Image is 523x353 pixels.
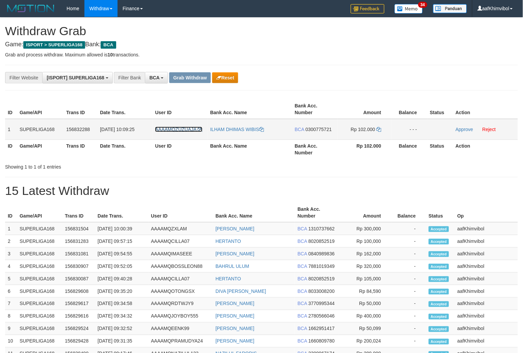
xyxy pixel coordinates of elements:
td: aafKhimvibol [455,335,518,348]
td: - [391,260,426,273]
td: 5 [5,273,17,285]
td: 4 [5,260,17,273]
span: Rp 102.000 [351,127,375,132]
span: Copy 7881019349 to clipboard [308,263,335,269]
h4: Game: Bank: [5,41,518,48]
span: Accepted [429,326,449,332]
td: Rp 162,000 [339,248,391,260]
span: Accepted [429,339,449,345]
td: SUPERLIGA168 [17,310,62,323]
span: BCA [298,326,307,331]
td: SUPERLIGA168 [17,323,62,335]
td: [DATE] 09:40:28 [95,273,148,285]
td: SUPERLIGA168 [17,285,62,298]
th: Bank Acc. Number [295,203,339,222]
span: Accepted [429,226,449,232]
a: [PERSON_NAME] [216,338,254,344]
td: [DATE] 09:34:58 [95,298,148,310]
span: Copy 1662951417 to clipboard [308,326,335,331]
a: [PERSON_NAME] [216,226,254,231]
td: [DATE] 09:52:05 [95,260,148,273]
td: 8 [5,310,17,323]
td: 9 [5,323,17,335]
span: BCA [298,301,307,306]
span: Accepted [429,251,449,257]
td: - [391,273,426,285]
strong: 10 [107,52,113,57]
td: Rp 50,000 [339,298,391,310]
th: Balance [392,140,427,159]
img: Feedback.jpg [351,4,384,14]
th: Game/API [17,140,64,159]
span: BCA [298,263,307,269]
th: Status [427,140,453,159]
td: 156829608 [62,285,95,298]
img: Button%20Memo.svg [395,4,423,14]
span: Copy 8020852519 to clipboard [308,238,335,244]
td: - [391,285,426,298]
td: Rp 300,000 [339,222,391,235]
td: [DATE] 09:32:52 [95,323,148,335]
div: Filter Website [5,72,42,83]
img: panduan.png [433,4,467,13]
td: Rp 200,024 [339,335,391,348]
th: Bank Acc. Name [207,100,292,119]
td: [DATE] 09:35:20 [95,285,148,298]
td: aafKhimvibol [455,260,518,273]
td: aafKhimvibol [455,310,518,323]
a: BAHRUL ULUM [216,263,249,269]
span: [ISPORT] SUPERLIGA168 [47,75,104,80]
div: Showing 1 to 1 of 1 entries [5,161,213,170]
span: Copy 2780566046 to clipboard [308,313,335,319]
a: Approve [456,127,473,132]
span: ISPORT > SUPERLIGA168 [23,41,85,49]
a: [PERSON_NAME] [216,251,254,256]
th: ID [5,203,17,222]
th: Trans ID [64,140,97,159]
th: Trans ID [62,203,95,222]
td: SUPERLIGA168 [17,298,62,310]
th: Amount [339,203,391,222]
th: Status [426,203,455,222]
td: Rp 105,000 [339,273,391,285]
span: Copy 8020852519 to clipboard [308,276,335,281]
td: 1 [5,119,17,140]
td: Rp 50,099 [339,323,391,335]
span: BCA [298,238,307,244]
span: BCA [298,226,307,231]
td: - [391,222,426,235]
th: Game/API [17,100,64,119]
a: HERTANTO [216,276,241,281]
span: BCA [298,313,307,319]
a: [PERSON_NAME] [216,313,254,319]
th: Action [453,100,518,119]
a: HERTANTO [216,238,241,244]
span: [DATE] 10:09:25 [100,127,134,132]
th: Bank Acc. Name [213,203,295,222]
th: Date Trans. [97,100,152,119]
img: MOTION_logo.png [5,3,56,14]
td: SUPERLIGA168 [17,222,62,235]
td: - - - [392,119,427,140]
span: Copy 1660809780 to clipboard [308,338,335,344]
th: Date Trans. [95,203,148,222]
th: Bank Acc. Name [207,140,292,159]
td: 156831283 [62,235,95,248]
div: Filter Bank [114,72,145,83]
td: 6 [5,285,17,298]
td: Rp 320,000 [339,260,391,273]
h1: Withdraw Grab [5,24,518,38]
td: [DATE] 09:57:15 [95,235,148,248]
td: [DATE] 09:54:55 [95,248,148,260]
td: - [391,298,426,310]
td: - [391,335,426,348]
td: 1 [5,222,17,235]
span: BCA [298,338,307,344]
th: Status [427,100,453,119]
span: BCA [149,75,159,80]
span: Copy 0840989836 to clipboard [308,251,335,256]
td: AAAAMQPRAMUDYA24 [148,335,213,348]
td: SUPERLIGA168 [17,119,64,140]
button: Reset [212,72,238,83]
td: 2 [5,235,17,248]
